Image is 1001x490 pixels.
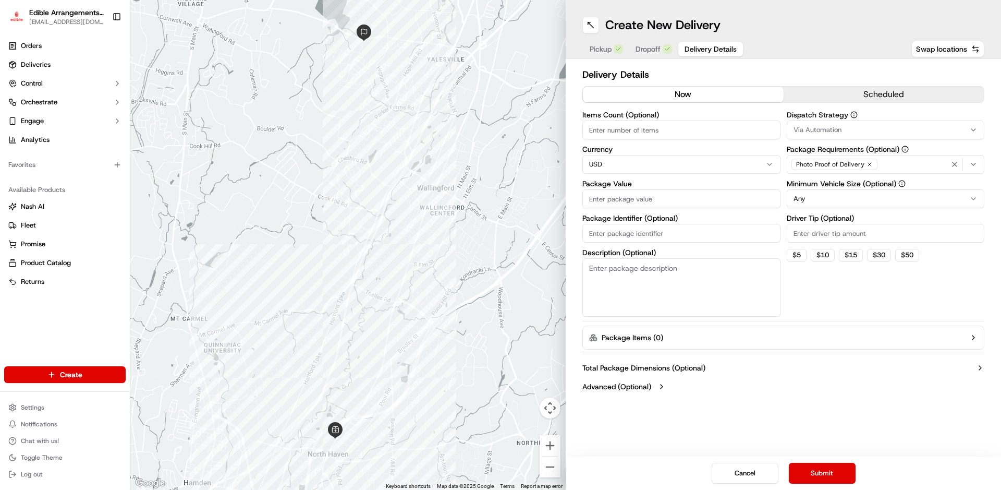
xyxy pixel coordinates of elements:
[21,277,44,286] span: Returns
[4,217,126,234] button: Fleet
[21,60,51,69] span: Deliveries
[811,249,835,261] button: $10
[4,4,108,29] button: Edible Arrangements - North Haven, CTEdible Arrangements - [GEOGRAPHIC_DATA], [GEOGRAPHIC_DATA][E...
[4,56,126,73] a: Deliveries
[4,198,126,215] button: Nash AI
[685,44,737,54] span: Delivery Details
[4,182,126,198] div: Available Products
[582,214,780,222] label: Package Identifier (Optional)
[60,369,82,380] span: Create
[582,121,780,139] input: Enter number of items
[4,417,126,432] button: Notifications
[916,44,967,54] span: Swap locations
[21,258,71,268] span: Product Catalog
[84,147,172,166] a: 💻API Documentation
[27,67,188,78] input: Got a question? Start typing here...
[8,9,25,25] img: Edible Arrangements - North Haven, CT
[4,366,126,383] button: Create
[8,202,121,211] a: Nash AI
[99,151,167,162] span: API Documentation
[636,44,661,54] span: Dropoff
[10,100,29,118] img: 1736555255976-a54dd68f-1ca7-489b-9aae-adbdc363a1c4
[10,10,31,31] img: Nash
[582,67,984,82] h2: Delivery Details
[796,160,864,169] span: Photo Proof of Delivery
[21,470,42,479] span: Log out
[867,249,891,261] button: $30
[29,7,104,18] button: Edible Arrangements - [GEOGRAPHIC_DATA], [GEOGRAPHIC_DATA]
[21,135,50,145] span: Analytics
[4,38,126,54] a: Orders
[789,463,856,484] button: Submit
[4,236,126,253] button: Promise
[4,273,126,290] button: Returns
[10,42,190,58] p: Welcome 👋
[582,146,780,153] label: Currency
[6,147,84,166] a: 📗Knowledge Base
[787,180,985,187] label: Minimum Vehicle Size (Optional)
[104,177,126,185] span: Pylon
[21,98,57,107] span: Orchestrate
[35,110,132,118] div: We're available if you need us!
[787,214,985,222] label: Driver Tip (Optional)
[787,224,985,243] input: Enter driver tip amount
[582,180,780,187] label: Package Value
[4,94,126,111] button: Orchestrate
[911,41,984,57] button: Swap locations
[582,224,780,243] input: Enter package identifier
[437,483,494,489] span: Map data ©2025 Google
[21,116,44,126] span: Engage
[582,249,780,256] label: Description (Optional)
[177,103,190,115] button: Start new chat
[4,157,126,173] div: Favorites
[784,87,984,102] button: scheduled
[21,403,44,412] span: Settings
[582,381,984,392] button: Advanced (Optional)
[540,435,560,456] button: Zoom in
[4,467,126,482] button: Log out
[4,450,126,465] button: Toggle Theme
[521,483,563,489] a: Report a map error
[605,17,721,33] h1: Create New Delivery
[582,381,651,392] label: Advanced (Optional)
[21,420,57,428] span: Notifications
[21,221,36,230] span: Fleet
[898,180,906,187] button: Minimum Vehicle Size (Optional)
[21,79,43,88] span: Control
[88,152,96,161] div: 💻
[787,249,807,261] button: $5
[901,146,909,153] button: Package Requirements (Optional)
[21,41,42,51] span: Orders
[386,483,431,490] button: Keyboard shortcuts
[8,221,121,230] a: Fleet
[582,189,780,208] input: Enter package value
[500,483,515,489] a: Terms (opens in new tab)
[133,476,167,490] img: Google
[850,111,858,118] button: Dispatch Strategy
[35,100,171,110] div: Start new chat
[583,87,784,102] button: now
[712,463,778,484] button: Cancel
[29,18,104,26] button: [EMAIL_ADDRESS][DOMAIN_NAME]
[582,326,984,350] button: Package Items (0)
[21,437,59,445] span: Chat with us!
[540,457,560,477] button: Zoom out
[21,453,63,462] span: Toggle Theme
[787,121,985,139] button: Via Automation
[10,152,19,161] div: 📗
[839,249,863,261] button: $15
[8,258,121,268] a: Product Catalog
[582,363,984,373] button: Total Package Dimensions (Optional)
[787,111,985,118] label: Dispatch Strategy
[4,132,126,148] a: Analytics
[4,113,126,129] button: Engage
[4,75,126,92] button: Control
[787,146,985,153] label: Package Requirements (Optional)
[787,155,985,174] button: Photo Proof of Delivery
[4,400,126,415] button: Settings
[4,434,126,448] button: Chat with us!
[74,176,126,185] a: Powered byPylon
[8,277,121,286] a: Returns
